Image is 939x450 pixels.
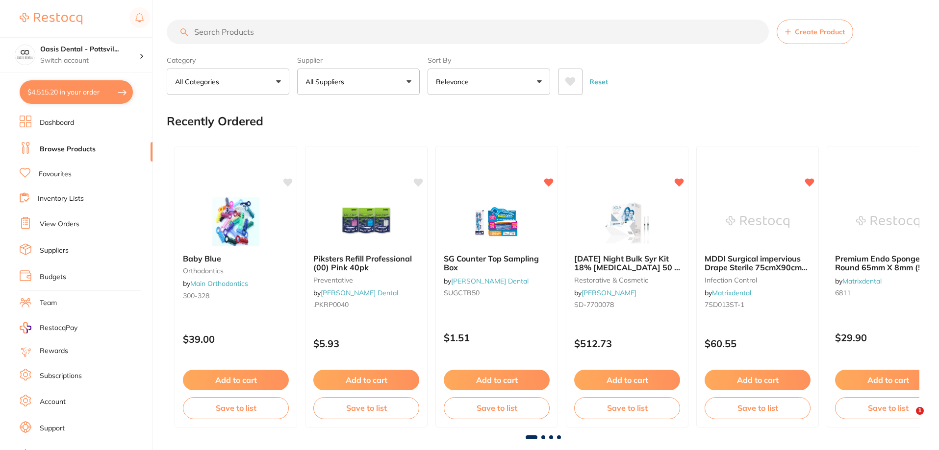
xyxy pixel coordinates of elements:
a: Dashboard [40,118,74,128]
b: Baby Blue [183,254,289,263]
button: Save to list [183,397,289,419]
p: Switch account [40,56,139,66]
a: Matrixdental [712,288,751,297]
button: Add to cart [574,370,680,390]
a: View Orders [40,219,79,229]
a: Account [40,397,66,407]
small: .PKRP0040 [313,301,419,308]
a: Main Orthodontics [190,279,248,288]
input: Search Products [167,20,769,44]
a: Restocq Logo [20,7,82,30]
button: Save to list [574,397,680,419]
span: by [705,288,751,297]
b: SG Counter Top Sampling Box [444,254,550,272]
h4: Oasis Dental - Pottsville [40,45,139,54]
small: 7SD013ST-1 [705,301,811,308]
img: SG Counter Top Sampling Box [465,197,529,246]
a: Support [40,424,65,433]
button: $4,515.20 in your order [20,80,133,104]
small: 300-328 [183,292,289,300]
img: POLA Night Bulk Syr Kit 18% Carbamide Peroxide 50 x 3g [595,197,659,246]
a: Matrixdental [842,277,882,285]
button: Add to cart [444,370,550,390]
a: Subscriptions [40,371,82,381]
small: SUGCTB50 [444,289,550,297]
a: Budgets [40,272,66,282]
img: Piksters Refill Professional (00) Pink 40pk [334,197,398,246]
button: Relevance [428,69,550,95]
button: Save to list [444,397,550,419]
p: Relevance [436,77,473,87]
p: All Categories [175,77,223,87]
small: restorative & cosmetic [574,276,680,284]
a: [PERSON_NAME] [582,288,636,297]
b: POLA Night Bulk Syr Kit 18% Carbamide Peroxide 50 x 3g [574,254,680,272]
small: preventative [313,276,419,284]
p: $39.00 [183,333,289,345]
a: Suppliers [40,246,69,256]
span: by [574,288,636,297]
p: $5.93 [313,338,419,349]
button: Save to list [313,397,419,419]
img: RestocqPay [20,322,31,333]
button: Save to list [705,397,811,419]
button: Create Product [777,20,853,44]
small: orthodontics [183,267,289,275]
a: Inventory Lists [38,194,84,204]
p: All Suppliers [305,77,348,87]
label: Sort By [428,56,550,65]
img: Oasis Dental - Pottsville [15,45,35,65]
span: 1 [916,407,924,415]
label: Category [167,56,289,65]
p: $60.55 [705,338,811,349]
p: $512.73 [574,338,680,349]
a: Browse Products [40,144,96,154]
span: by [183,279,248,288]
span: by [313,288,398,297]
img: Baby Blue [204,197,268,246]
a: Favourites [39,169,72,179]
small: infection control [705,276,811,284]
button: Add to cart [705,370,811,390]
span: by [444,277,529,285]
img: MDDI Surgical impervious Drape Sterile 75cmX90cm (25) [726,197,789,246]
h2: Recently Ordered [167,115,263,128]
a: [PERSON_NAME] Dental [321,288,398,297]
a: [PERSON_NAME] Dental [451,277,529,285]
button: All Categories [167,69,289,95]
b: Piksters Refill Professional (00) Pink 40pk [313,254,419,272]
a: RestocqPay [20,322,77,333]
small: SD-7700078 [574,301,680,308]
button: Reset [586,69,611,95]
button: Add to cart [183,370,289,390]
span: RestocqPay [40,323,77,333]
a: Team [40,298,57,308]
p: $1.51 [444,332,550,343]
img: Restocq Logo [20,13,82,24]
a: Rewards [40,346,68,356]
img: Premium Endo Sponge Round 65mm X 8mm (50) [856,197,920,246]
label: Supplier [297,56,420,65]
b: MDDI Surgical impervious Drape Sterile 75cmX90cm (25) [705,254,811,272]
button: Add to cart [313,370,419,390]
span: by [835,277,882,285]
button: All Suppliers [297,69,420,95]
iframe: Intercom live chat [896,407,919,430]
span: Create Product [795,28,845,36]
